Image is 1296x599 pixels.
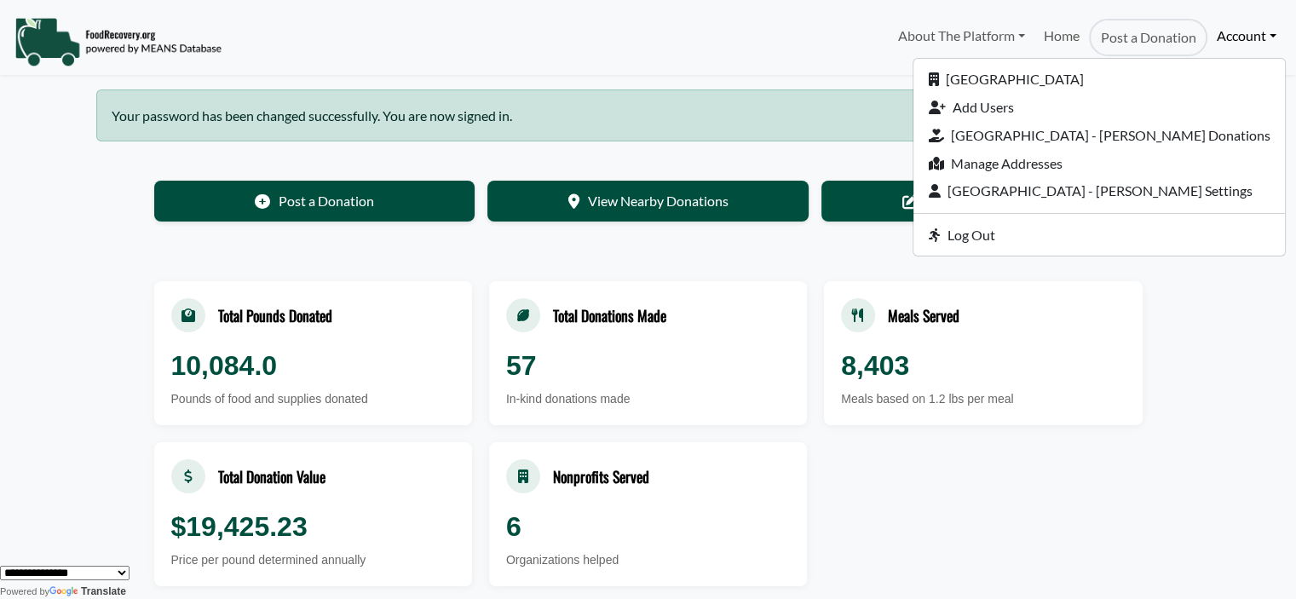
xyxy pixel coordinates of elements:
a: Log Out [913,221,1285,249]
div: Total Donations Made [553,304,666,326]
img: Google Translate [49,586,81,598]
div: Meals Served [888,304,959,326]
a: Add Users [913,94,1285,122]
div: In-kind donations made [506,390,790,408]
a: Post a Donation [154,181,475,222]
a: View Nearby Donations [487,181,809,222]
div: 8,403 [841,345,1125,386]
a: Translate [49,585,126,597]
a: Home [1034,19,1089,56]
a: [GEOGRAPHIC_DATA] - [PERSON_NAME] Donations [913,121,1285,149]
div: Organizations helped [506,551,790,569]
div: Pounds of food and supplies donated [171,390,455,408]
a: [GEOGRAPHIC_DATA] - [PERSON_NAME] Settings [913,177,1285,205]
a: Account [1207,19,1286,53]
a: [GEOGRAPHIC_DATA] [913,66,1285,94]
div: Your password has been changed successfully. You are now signed in. [96,89,1201,141]
div: Price per pound determined annually [171,551,455,569]
div: Total Pounds Donated [218,304,332,326]
a: Manage Addresses [913,149,1285,177]
div: $19,425.23 [171,506,455,547]
img: NavigationLogo_FoodRecovery-91c16205cd0af1ed486a0f1a7774a6544ea792ac00100771e7dd3ec7c0e58e41.png [14,16,222,67]
div: 57 [506,345,790,386]
a: Edit Your Organization [821,181,1143,222]
a: Post a Donation [1089,19,1207,56]
div: 6 [506,506,790,547]
a: About The Platform [888,19,1034,53]
div: Nonprofits Served [553,465,649,487]
div: Meals based on 1.2 lbs per meal [841,390,1125,408]
div: 10,084.0 [171,345,455,386]
div: Total Donation Value [218,465,325,487]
